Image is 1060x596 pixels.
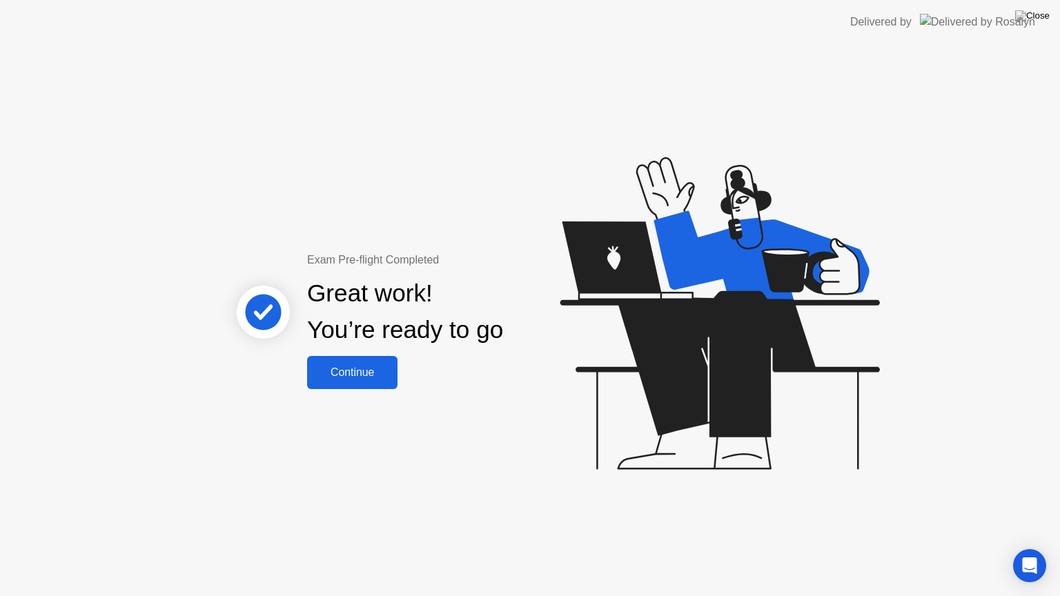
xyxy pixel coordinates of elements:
[850,14,912,30] div: Delivered by
[920,14,1035,30] img: Delivered by Rosalyn
[1015,10,1050,21] img: Close
[1013,549,1046,582] div: Open Intercom Messenger
[307,275,503,348] div: Great work! You’re ready to go
[307,356,397,389] button: Continue
[307,252,592,268] div: Exam Pre-flight Completed
[311,366,393,379] div: Continue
